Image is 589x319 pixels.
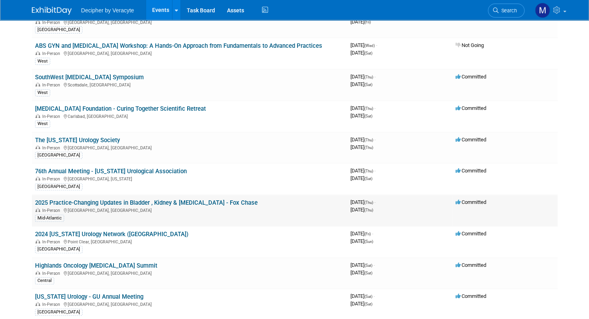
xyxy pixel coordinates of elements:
div: Scottsdale, [GEOGRAPHIC_DATA] [35,81,344,88]
span: (Sat) [364,263,372,268]
span: - [374,262,375,268]
img: In-Person Event [35,51,40,55]
span: (Sat) [364,294,372,299]
a: [MEDICAL_DATA] Foundation - Curing Together Scientific Retreat [35,105,206,112]
span: (Sat) [364,82,372,87]
span: - [374,168,376,174]
span: (Sat) [364,114,372,118]
span: - [372,231,373,237]
span: [DATE] [350,301,372,307]
a: Highlands Oncology [MEDICAL_DATA] Summit [35,262,157,269]
span: [DATE] [350,231,373,237]
span: In-Person [42,145,63,151]
span: [DATE] [350,74,376,80]
img: In-Person Event [35,82,40,86]
span: Committed [456,293,486,299]
span: In-Person [42,208,63,213]
span: In-Person [42,20,63,25]
div: [GEOGRAPHIC_DATA] [35,309,82,316]
span: (Sat) [364,51,372,55]
span: - [374,293,375,299]
div: [GEOGRAPHIC_DATA], [GEOGRAPHIC_DATA] [35,270,344,276]
img: In-Person Event [35,302,40,306]
span: (Thu) [364,138,373,142]
span: - [376,42,377,48]
span: Not Going [456,42,484,48]
span: In-Person [42,271,63,276]
a: Search [488,4,524,18]
span: Committed [456,74,486,80]
div: Carlsbad, [GEOGRAPHIC_DATA] [35,113,344,119]
span: Decipher by Veracyte [81,7,134,14]
span: - [374,137,376,143]
div: West [35,89,50,96]
img: In-Person Event [35,176,40,180]
div: [GEOGRAPHIC_DATA], [GEOGRAPHIC_DATA] [35,144,344,151]
span: [DATE] [350,199,376,205]
span: Committed [456,168,486,174]
span: (Sat) [364,176,372,181]
span: In-Person [42,176,63,182]
div: [GEOGRAPHIC_DATA], [US_STATE] [35,175,344,182]
div: [GEOGRAPHIC_DATA], [GEOGRAPHIC_DATA] [35,301,344,307]
img: In-Person Event [35,20,40,24]
span: [DATE] [350,42,377,48]
a: [US_STATE] Urology - GU Annual Meeting [35,293,143,300]
span: (Thu) [364,75,373,79]
div: [GEOGRAPHIC_DATA] [35,246,82,253]
span: [DATE] [350,207,373,213]
span: [DATE] [350,105,376,111]
span: (Fri) [364,232,371,236]
div: [GEOGRAPHIC_DATA], [GEOGRAPHIC_DATA] [35,207,344,213]
span: [DATE] [350,238,373,244]
a: 2024 [US_STATE] Urology Network ([GEOGRAPHIC_DATA]) [35,231,188,238]
div: [GEOGRAPHIC_DATA], [GEOGRAPHIC_DATA] [35,50,344,56]
img: In-Person Event [35,145,40,149]
span: [DATE] [350,113,372,119]
a: The [US_STATE] Urology Society [35,137,120,144]
div: [GEOGRAPHIC_DATA] [35,152,82,159]
span: In-Person [42,82,63,88]
div: West [35,58,50,65]
img: Mark Brennan [535,3,550,18]
span: [DATE] [350,144,373,150]
span: (Wed) [364,43,375,48]
div: Point Clear, [GEOGRAPHIC_DATA] [35,238,344,245]
span: (Thu) [364,208,373,212]
span: [DATE] [350,262,375,268]
span: (Sat) [364,271,372,275]
span: [DATE] [350,168,376,174]
span: [DATE] [350,50,372,56]
img: ExhibitDay [32,7,72,15]
img: In-Person Event [35,271,40,275]
span: - [374,105,376,111]
div: [GEOGRAPHIC_DATA], [GEOGRAPHIC_DATA] [35,19,344,25]
span: [DATE] [350,270,372,276]
span: Search [499,8,517,14]
div: Mid-Atlantic [35,215,64,222]
img: In-Person Event [35,114,40,118]
span: (Thu) [364,145,373,150]
span: Committed [456,137,486,143]
div: [GEOGRAPHIC_DATA] [35,183,82,190]
span: [DATE] [350,175,372,181]
span: [DATE] [350,293,375,299]
div: West [35,120,50,127]
span: (Sun) [364,239,373,244]
div: Central [35,277,54,284]
img: In-Person Event [35,208,40,212]
span: (Thu) [364,169,373,173]
span: Committed [456,199,486,205]
span: - [374,74,376,80]
a: 76th Annual Meeting - [US_STATE] Urological Association [35,168,187,175]
a: 2025 Practice-Changing Updates in Bladder , Kidney & [MEDICAL_DATA] - Fox Chase [35,199,258,206]
img: In-Person Event [35,239,40,243]
span: [DATE] [350,19,371,25]
a: ABS GYN and [MEDICAL_DATA] Workshop: A Hands-On Approach from Fundamentals to Advanced Practices [35,42,322,49]
span: (Fri) [364,20,371,24]
span: Committed [456,105,486,111]
a: SouthWest [MEDICAL_DATA] Symposium [35,74,144,81]
span: In-Person [42,51,63,56]
span: [DATE] [350,81,372,87]
span: In-Person [42,114,63,119]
